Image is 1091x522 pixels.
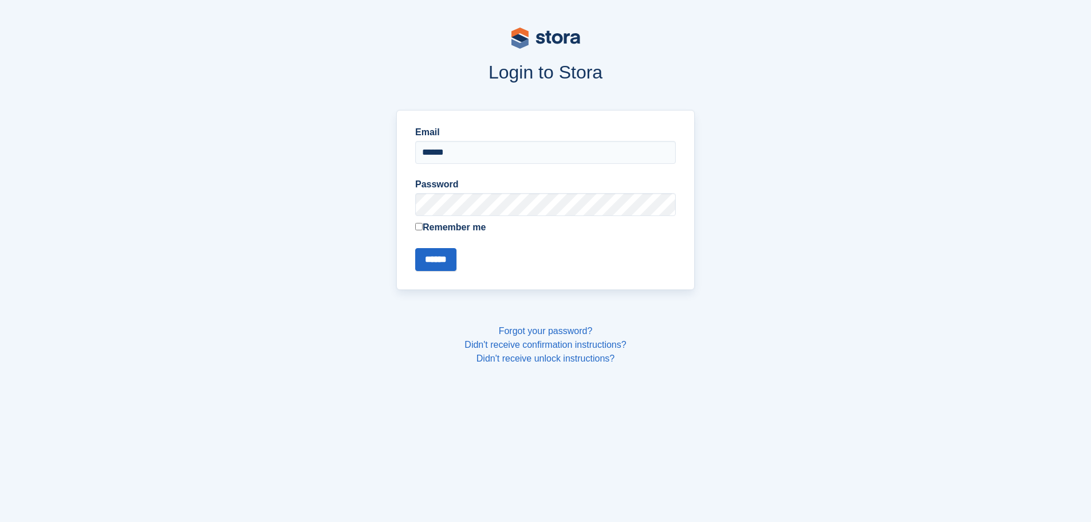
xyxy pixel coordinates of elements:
[476,354,615,363] a: Didn't receive unlock instructions?
[415,223,423,230] input: Remember me
[464,340,626,350] a: Didn't receive confirmation instructions?
[178,62,913,83] h1: Login to Stora
[415,125,676,139] label: Email
[415,178,676,191] label: Password
[511,28,580,49] img: stora-logo-53a41332b3708ae10de48c4981b4e9114cc0af31d8433b30ea865607fb682f29.svg
[499,326,593,336] a: Forgot your password?
[415,221,676,234] label: Remember me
